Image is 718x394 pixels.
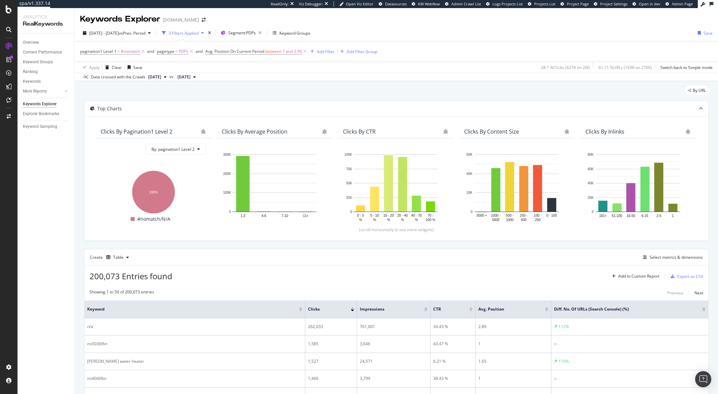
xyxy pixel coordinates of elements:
span: Open in dev [639,1,660,6]
div: Keywords Explorer [23,101,57,108]
div: Previous [667,290,683,296]
span: Datasources [385,1,407,6]
text: 5000 [492,218,500,222]
text: 6-15 [642,214,648,218]
a: Datasources [379,1,407,7]
svg: A chart. [464,151,569,223]
div: More Reports [23,88,47,95]
text: 0 [592,210,594,214]
span: Logs Projects List [492,1,523,6]
text: % [415,218,418,222]
span: Keyword [87,306,289,312]
span: KW Webflow [418,1,440,6]
span: PDPs [179,47,189,56]
div: arrow-right-arrow-left [202,17,206,22]
div: ReadOnly: [271,1,289,7]
span: pagetype [157,48,174,54]
text: 100K [344,153,352,156]
div: Select metrics & dimensions [650,254,703,260]
div: 3,646 [360,341,428,347]
span: Clicks [308,306,341,312]
button: Add Filter [308,47,335,56]
div: Next [694,290,703,296]
text: 100% [149,190,158,194]
text: 20K [588,196,594,200]
text: 100 % [426,218,435,222]
span: vs Prev. Period [119,30,145,36]
button: and [147,48,154,55]
a: Keywords [23,78,70,85]
div: [PERSON_NAME] water heater [87,358,302,364]
div: 119% [558,358,569,364]
div: Analytics [23,13,69,20]
div: - [558,376,559,382]
div: Table [113,255,124,259]
span: Avg. Position On Current Period [205,48,264,54]
text: 70 - [428,214,433,217]
text: 1000 [506,218,514,222]
a: Admin Page [665,1,693,7]
span: By: pagination1 Level 2 [151,146,195,152]
span: Admin Crawl List [451,1,481,6]
button: Keyword Groups [270,28,313,38]
a: Content Performance [23,49,70,56]
div: 1,585 [308,341,354,347]
text: 500 - [506,214,514,217]
button: 3 Filters Applied [159,28,207,38]
span: Impressions [360,306,414,312]
text: 75K [346,167,352,171]
span: Avg. Position [478,306,535,312]
div: Keyword Groups [23,59,53,66]
a: Ranking [23,68,70,75]
div: bug [443,129,448,134]
a: Project Page [560,1,589,7]
div: Add Filter [317,49,335,55]
text: 5 - 10 [370,214,379,217]
text: 100 - [534,214,542,217]
svg: A chart. [585,151,690,223]
a: KW Webflow [412,1,440,7]
text: 51-100 [612,214,622,218]
div: [DOMAIN_NAME] [163,16,199,23]
span: Admin Page [672,1,693,6]
button: Next [694,289,703,297]
div: 1 [478,375,548,382]
span: = [117,48,120,54]
div: Clicks By CTR [343,128,376,135]
span: 200,073 Entries found [90,271,172,282]
div: 3,799 [360,375,428,382]
div: and [196,48,203,54]
span: Project Page [567,1,589,6]
img: Equal [554,378,557,380]
button: Previous [667,289,683,297]
span: [DATE] - [DATE] [89,30,119,36]
button: Select metrics & dimensions [640,253,703,261]
button: Switch back to Simple mode [658,62,713,73]
div: A chart. [343,151,448,223]
div: 1 [478,341,548,347]
div: Clicks By Content Size [464,128,519,135]
div: times [207,30,212,36]
div: bug [201,129,206,134]
div: 28.1 % Clicks ( 627K on 2M ) [541,65,590,70]
text: 500 [521,218,526,222]
span: By URL [693,88,706,93]
span: vs [169,74,175,80]
span: Projects List [534,1,555,6]
span: = [175,48,178,54]
div: A chart. [222,151,327,223]
text: 40 - 70 [411,214,422,217]
a: Project Settings [594,1,627,7]
text: 40K [588,181,594,185]
text: 20K [467,191,473,195]
button: Export as CSV [668,271,703,282]
div: Keyword Sampling [23,123,57,130]
text: 101+ [599,214,607,218]
div: 24,571 [360,358,428,364]
text: 0 [471,210,473,214]
text: 200K [223,172,231,176]
div: (scroll horizontally to see more widgets) [93,227,700,232]
div: n/a [87,324,302,330]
